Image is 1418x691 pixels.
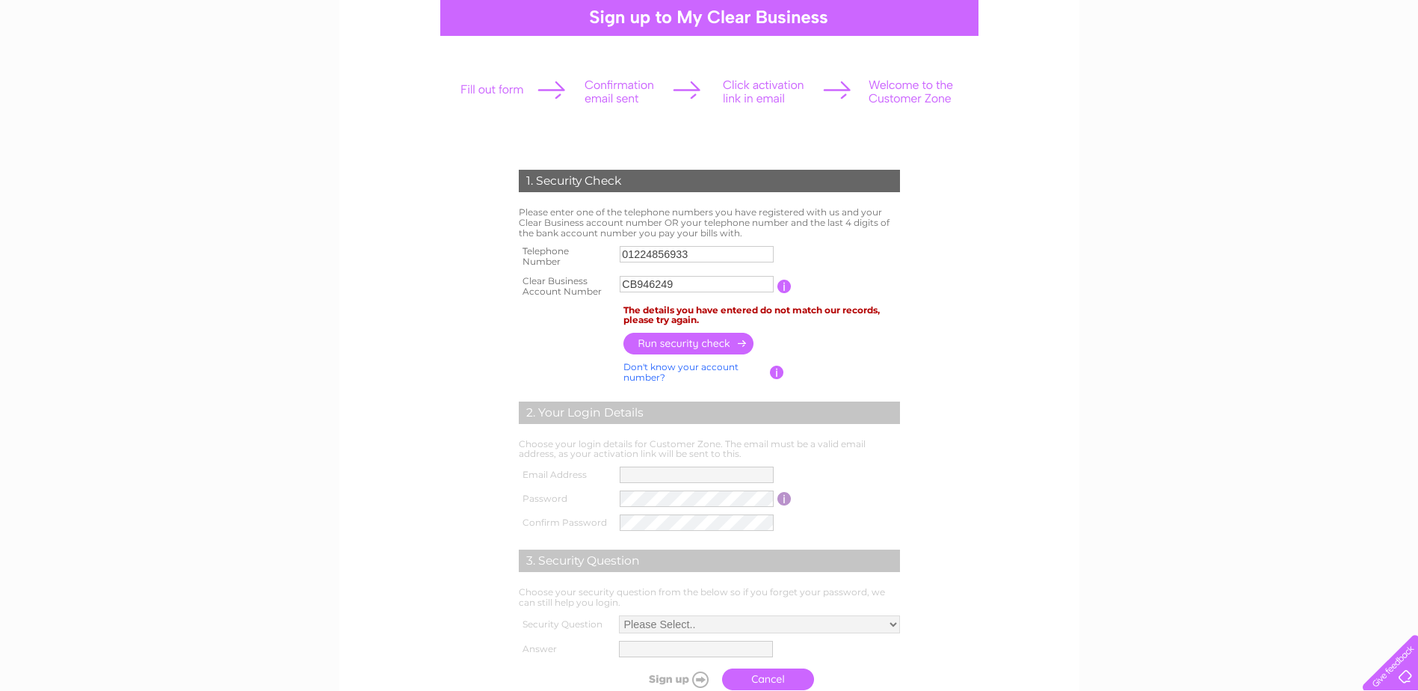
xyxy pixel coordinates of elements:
input: Information [770,366,784,379]
a: Water [1209,64,1237,75]
input: Information [777,280,792,293]
th: Password [515,487,617,511]
th: Confirm Password [515,511,617,535]
a: Energy [1246,64,1279,75]
th: Security Question [515,612,615,637]
a: Blog [1342,64,1363,75]
td: Choose your security question from the below so if you forget your password, we can still help yo... [515,583,904,612]
div: 2. Your Login Details [519,402,900,424]
td: The details you have entered do not match our records, please try again. [620,301,904,330]
div: 3. Security Question [519,550,900,572]
a: Cancel [722,669,814,690]
input: Information [777,492,792,506]
a: 0333 014 3131 [1136,7,1239,26]
a: Contact [1372,64,1409,75]
th: Telephone Number [515,242,617,271]
td: Choose your login details for Customer Zone. The email must be a valid email address, as your act... [515,435,904,464]
a: Don't know your account number? [623,361,739,383]
input: Submit [623,669,715,690]
th: Answer [515,637,615,661]
th: Clear Business Account Number [515,271,617,301]
a: Telecoms [1288,64,1333,75]
div: Clear Business is a trading name of Verastar Limited (registered in [GEOGRAPHIC_DATA] No. 3667643... [357,8,1063,73]
div: 1. Security Check [519,170,900,192]
th: Email Address [515,463,617,487]
img: logo.png [49,39,126,85]
td: Please enter one of the telephone numbers you have registered with us and your Clear Business acc... [515,203,904,242]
